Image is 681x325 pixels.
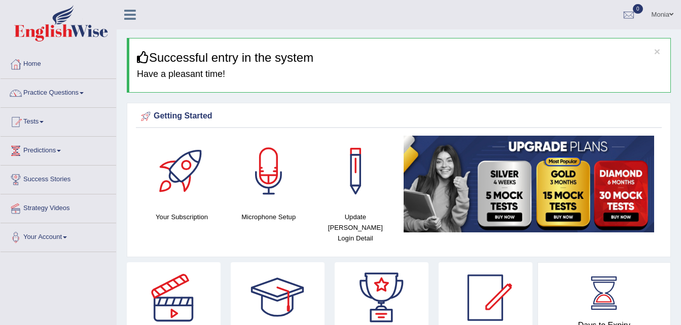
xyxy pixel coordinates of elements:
a: Tests [1,108,116,133]
a: Practice Questions [1,79,116,104]
h3: Successful entry in the system [137,51,663,64]
a: Your Account [1,223,116,249]
h4: Microphone Setup [230,212,307,222]
a: Predictions [1,137,116,162]
div: Getting Started [138,109,659,124]
a: Home [1,50,116,75]
h4: Update [PERSON_NAME] Login Detail [317,212,393,243]
img: small5.jpg [404,136,654,232]
span: 0 [633,4,643,14]
h4: Your Subscription [144,212,220,222]
button: × [654,46,660,57]
a: Strategy Videos [1,194,116,220]
h4: Have a pleasant time! [137,69,663,79]
a: Success Stories [1,166,116,191]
